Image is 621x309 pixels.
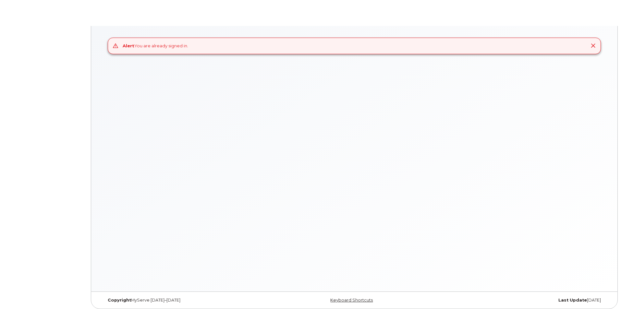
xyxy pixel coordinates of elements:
strong: Copyright [108,298,131,303]
strong: Alert [123,43,134,48]
div: MyServe [DATE]–[DATE] [103,298,271,303]
div: [DATE] [438,298,606,303]
a: Keyboard Shortcuts [330,298,373,303]
strong: Last Update [558,298,587,303]
div: You are already signed in. [123,43,188,49]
